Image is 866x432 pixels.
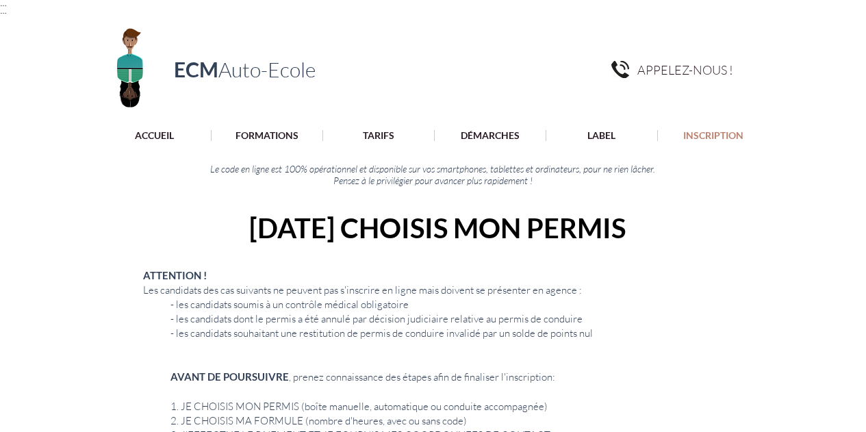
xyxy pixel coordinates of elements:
span: N ! [194,269,207,281]
span: ECM [174,57,218,81]
span: - les candidats souhaitant une restitution de permis de conduire invalidé par un solde de points nul [170,327,593,340]
img: Logo ECM en-tête.png [97,20,162,112]
nav: Site [98,129,769,142]
a: ECMAuto-Ecole [174,57,316,81]
a: FORMATIONS [211,130,322,142]
p: FORMATIONS [229,130,305,141]
a: APPELEZ-NOUS ! [637,61,746,78]
span: , prenez connaissance des étapes afin de finaliser l'inscription [170,370,552,383]
p: TARIFS [356,130,401,141]
span: [DATE] CHOISIS MON PERMIS [249,212,626,244]
iframe: Wix Chat [802,368,866,432]
img: pngegg.png [611,61,629,78]
p: INSCRIPTION [676,130,750,141]
a: INSCRIPTION [657,130,769,142]
p: DÉMARCHES [454,130,526,141]
a: ACCUEIL [99,130,211,142]
a: TARIFS [322,130,434,142]
span: 2. JE CHOISIS MA FORMULE (nombre d'heures, avec ou sans code) [170,414,467,427]
span: Pensez à le privilégier pour avancer plus rapidement ! [333,175,533,186]
span: APPELEZ-NOUS ! [637,62,733,77]
span: Le code en ligne est 100% opérationnel et disponible sur vos smartphones, tablettes et ordinateur... [210,163,655,175]
span: AVANT DE POURSUIVRE [170,370,289,383]
a: LABEL [546,130,657,142]
span: Les candidats des cas suivants ne peuvent pas s'inscrire en ligne mais doivent se présenter en ag... [143,283,582,296]
p: ACCUEIL [128,130,181,141]
span: 1. JE CHOISIS MON PERMIS (boîte manuelle, automatique ou conduite accompagnée) [170,400,548,413]
a: DÉMARCHES [434,130,546,142]
span: - les candidats soumis à un contrôle médical obligatoire [170,298,409,311]
span: : [552,370,555,383]
p: LABEL [581,130,622,141]
span: Auto-Ecole [218,57,316,82]
span: ATTENTIO [143,269,194,281]
span: - les candidats dont le permis a été annulé par décision judiciaire relative au permis de conduire [170,312,583,325]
